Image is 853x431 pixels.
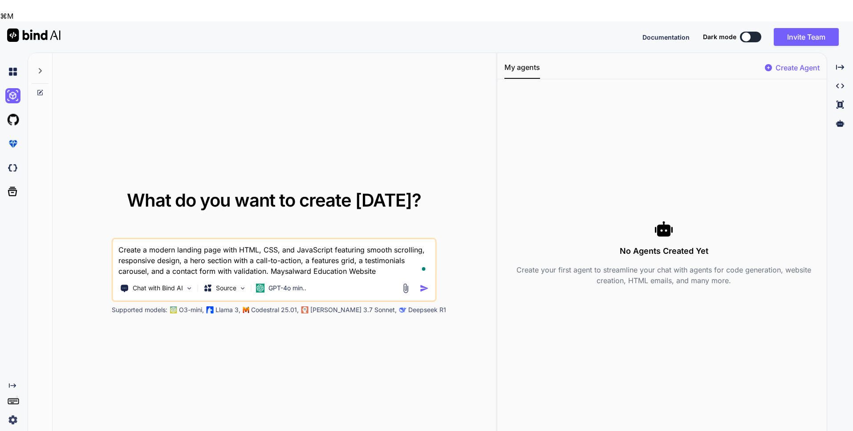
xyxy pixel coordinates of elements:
[5,88,20,103] img: ai-studio
[774,28,839,46] button: Invite Team
[133,284,183,293] p: Chat with Bind AI
[7,28,61,42] img: Bind AI
[5,136,20,151] img: premium
[239,285,247,292] img: Pick Models
[5,160,20,175] img: darkCloudIdeIcon
[5,412,20,427] img: settings
[5,112,20,127] img: githubLight
[251,305,299,314] p: Codestral 25.01,
[215,305,240,314] p: Llama 3,
[703,33,736,41] span: Dark mode
[399,306,406,313] img: claude
[256,284,265,293] img: GPT-4o mini
[401,283,411,293] img: attachment
[5,64,20,79] img: chat
[504,264,823,286] p: Create your first agent to streamline your chat with agents for code generation, website creation...
[504,245,823,257] h3: No Agents Created Yet
[112,305,167,314] p: Supported models:
[420,284,429,293] img: icon
[642,33,690,42] button: Documentation
[408,305,446,314] p: Deepseek R1
[207,306,214,313] img: Llama2
[216,284,236,293] p: Source
[179,305,204,314] p: O3-mini,
[642,33,690,41] span: Documentation
[170,306,177,313] img: GPT-4
[776,62,820,73] p: Create Agent
[310,305,397,314] p: [PERSON_NAME] 3.7 Sonnet,
[186,285,193,292] img: Pick Tools
[301,306,309,313] img: claude
[243,307,249,313] img: Mistral-AI
[127,189,421,211] span: What do you want to create [DATE]?
[504,62,540,79] button: My agents
[268,284,306,293] p: GPT-4o min..
[113,239,435,276] textarea: To enrich screen reader interactions, please activate Accessibility in Grammarly extension settings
